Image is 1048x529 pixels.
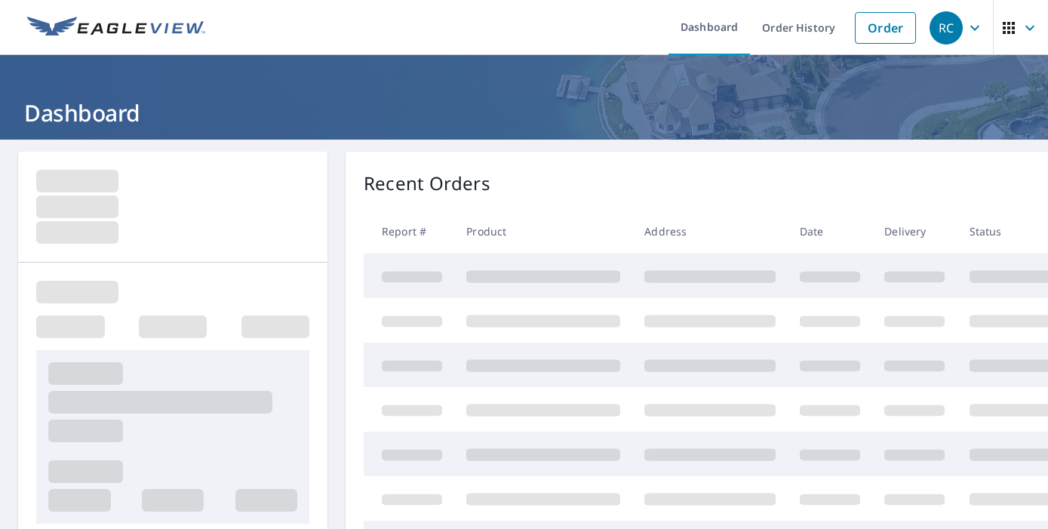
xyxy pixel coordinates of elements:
th: Date [788,209,872,254]
th: Delivery [872,209,957,254]
p: Recent Orders [364,170,490,197]
th: Report # [364,209,454,254]
th: Address [632,209,788,254]
div: RC [930,11,963,45]
a: Order [855,12,916,44]
img: EV Logo [27,17,205,39]
h1: Dashboard [18,97,1030,128]
th: Product [454,209,632,254]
